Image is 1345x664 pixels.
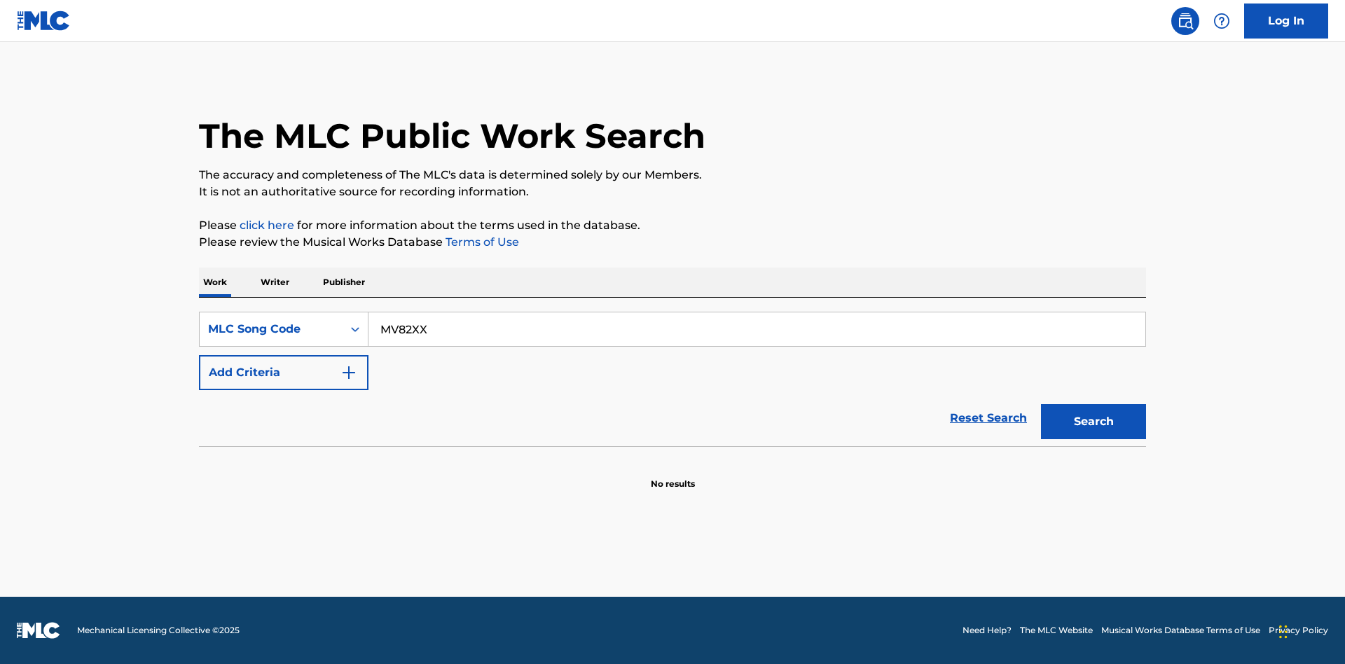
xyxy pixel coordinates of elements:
[651,461,695,490] p: No results
[1041,404,1146,439] button: Search
[1269,624,1328,637] a: Privacy Policy
[943,403,1034,434] a: Reset Search
[199,234,1146,251] p: Please review the Musical Works Database
[1213,13,1230,29] img: help
[1279,611,1288,653] div: Drag
[1171,7,1199,35] a: Public Search
[199,355,368,390] button: Add Criteria
[17,11,71,31] img: MLC Logo
[1275,597,1345,664] iframe: Chat Widget
[1177,13,1194,29] img: search
[199,167,1146,184] p: The accuracy and completeness of The MLC's data is determined solely by our Members.
[199,115,705,157] h1: The MLC Public Work Search
[319,268,369,297] p: Publisher
[963,624,1012,637] a: Need Help?
[1020,624,1093,637] a: The MLC Website
[1244,4,1328,39] a: Log In
[199,184,1146,200] p: It is not an authoritative source for recording information.
[240,219,294,232] a: click here
[199,268,231,297] p: Work
[199,312,1146,446] form: Search Form
[1208,7,1236,35] div: Help
[17,622,60,639] img: logo
[256,268,294,297] p: Writer
[443,235,519,249] a: Terms of Use
[77,624,240,637] span: Mechanical Licensing Collective © 2025
[199,217,1146,234] p: Please for more information about the terms used in the database.
[208,321,334,338] div: MLC Song Code
[1101,624,1260,637] a: Musical Works Database Terms of Use
[340,364,357,381] img: 9d2ae6d4665cec9f34b9.svg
